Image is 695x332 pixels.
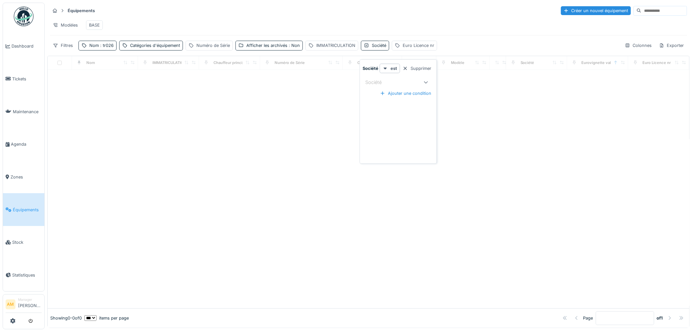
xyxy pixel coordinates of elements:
div: BASE [89,22,100,28]
div: Afficher les archivés [246,42,300,49]
strong: Société [363,65,378,72]
div: Catégories d'équipement [357,60,403,66]
div: items per page [84,315,129,321]
div: Numéro de Série [196,42,230,49]
div: Modèles [50,20,81,30]
div: Manager [18,297,42,302]
div: IMMATRICULATION [316,42,355,49]
div: Ajouter une condition [377,89,434,98]
span: Zones [11,174,42,180]
div: Société [372,42,386,49]
li: [PERSON_NAME] [18,297,42,311]
div: Nom [89,42,114,49]
span: Équipements [13,207,42,213]
div: Showing 0 - 0 of 0 [50,315,82,321]
div: Exporter [656,41,687,50]
div: Euro Licence nr [403,42,434,49]
strong: est [391,65,397,72]
span: Maintenance [13,109,42,115]
span: : tr026 [99,43,114,48]
div: Filtres [50,41,76,50]
div: Chauffeur principal [213,60,248,66]
span: Tickets [12,76,42,82]
div: Créer un nouvel équipement [561,6,631,15]
div: Société [365,79,391,86]
div: Page [583,315,593,321]
li: AM [6,300,15,309]
div: IMMATRICULATION [152,60,187,66]
span: Dashboard [11,43,42,49]
div: Eurovignette valide jusque [582,60,630,66]
div: Modèle [451,60,464,66]
div: Colonnes [622,41,655,50]
div: Société [521,60,534,66]
div: Numéro de Série [275,60,305,66]
div: Supprimer [400,64,434,73]
div: Nom [86,60,95,66]
strong: of 1 [657,315,663,321]
strong: Équipements [65,8,98,14]
span: Agenda [11,141,42,147]
img: Badge_color-CXgf-gQk.svg [14,7,34,26]
div: Catégories d'équipement [130,42,180,49]
span: : Non [287,43,300,48]
span: Statistiques [12,272,42,278]
span: Stock [12,239,42,245]
div: Euro Licence nr [643,60,671,66]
